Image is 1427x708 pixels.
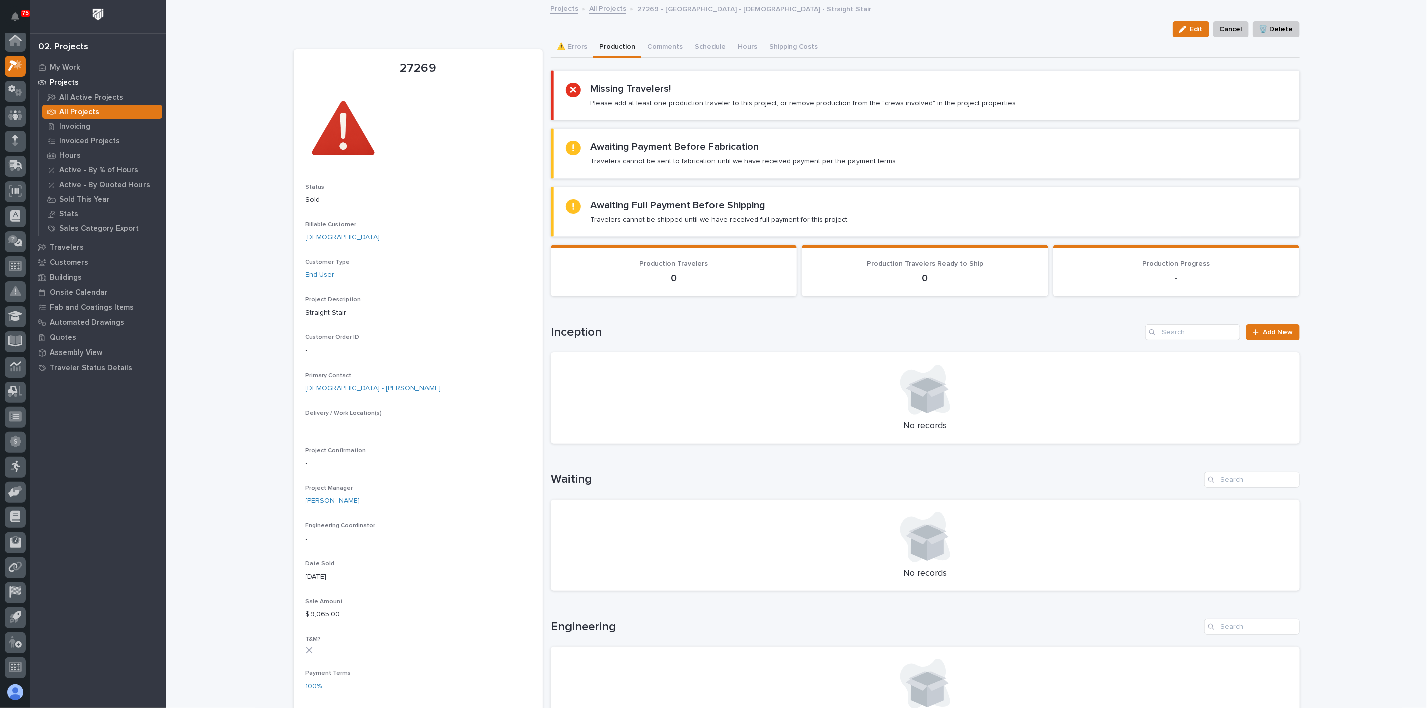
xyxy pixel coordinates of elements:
a: Buildings [30,270,166,285]
button: Production [593,37,641,58]
p: Travelers [50,243,84,252]
h1: Waiting [551,472,1200,487]
p: Active - By % of Hours [59,166,138,175]
p: Sold This Year [59,195,110,204]
a: Sales Category Export [39,221,166,235]
a: All Projects [39,105,166,119]
a: 100% [306,681,322,692]
p: Please add at least one production traveler to this project, or remove production from the "crews... [591,99,1018,108]
span: Production Travelers Ready to Ship [867,260,983,267]
a: Traveler Status Details [30,360,166,375]
p: Travelers cannot be sent to fabrication until we have received payment per the payment terms. [591,157,898,166]
h1: Inception [551,325,1141,340]
button: Shipping Costs [763,37,824,58]
a: Quotes [30,330,166,345]
p: - [306,421,531,431]
button: Hours [732,37,763,58]
a: [DEMOGRAPHIC_DATA] [306,232,380,243]
span: Engineering Coordinator [306,523,376,529]
a: [DEMOGRAPHIC_DATA] - [PERSON_NAME] [306,383,441,394]
p: Straight Stair [306,308,531,318]
a: Add New [1246,324,1299,340]
p: Travelers cannot be shipped until we have received full payment for this project. [591,215,849,224]
a: Stats [39,207,166,221]
div: 02. Projects [38,42,88,53]
a: Sold This Year [39,192,166,206]
a: Travelers [30,240,166,255]
a: Onsite Calendar [30,285,166,300]
a: [PERSON_NAME] [306,496,360,506]
p: Onsite Calendar [50,288,108,297]
img: f9PbQDFatZOlguRdg-MqjbywjI4SfEgB5yvsWWjx2ss [306,92,381,167]
p: Hours [59,151,81,160]
p: - [1065,272,1288,284]
button: Edit [1173,21,1209,37]
p: - [306,534,531,545]
button: ⚠️ Errors [551,37,593,58]
span: Sale Amount [306,599,343,605]
span: 🗑️ Delete [1259,23,1293,35]
p: Quotes [50,333,76,342]
p: 0 [814,272,1036,284]
p: 0 [563,272,785,284]
p: All Active Projects [59,93,123,102]
span: Project Description [306,297,361,303]
span: Date Sold [306,561,335,567]
a: Invoiced Projects [39,134,166,148]
p: 75 [22,10,29,17]
input: Search [1204,619,1300,635]
a: Customers [30,255,166,270]
span: Add New [1263,329,1293,336]
span: Project Manager [306,485,353,491]
a: Active - By % of Hours [39,163,166,177]
a: My Work [30,60,166,75]
div: Notifications75 [13,12,26,28]
p: No records [563,568,1288,579]
a: Fab and Coatings Items [30,300,166,315]
p: 27269 [306,61,531,76]
span: Billable Customer [306,222,357,228]
input: Search [1204,472,1300,488]
p: Customers [50,258,88,267]
button: Schedule [689,37,732,58]
input: Search [1145,324,1240,340]
p: Sales Category Export [59,224,139,233]
span: Production Progress [1143,260,1210,267]
p: [DATE] [306,572,531,582]
p: My Work [50,63,80,72]
span: Project Confirmation [306,448,366,454]
p: No records [563,421,1288,432]
a: Active - By Quoted Hours [39,178,166,192]
p: Projects [50,78,79,87]
p: $ 9,065.00 [306,609,531,620]
a: Hours [39,148,166,162]
p: Invoiced Projects [59,137,120,146]
a: All Projects [589,2,626,14]
p: Invoicing [59,122,90,131]
a: End User [306,270,335,280]
h1: Engineering [551,620,1200,634]
span: Status [306,184,325,190]
button: Comments [641,37,689,58]
span: T&M? [306,636,321,642]
button: Cancel [1213,21,1249,37]
p: Buildings [50,273,82,282]
p: All Projects [59,108,99,117]
span: Delivery / Work Location(s) [306,410,382,416]
p: Assembly View [50,348,102,358]
h2: Awaiting Payment Before Fabrication [591,141,759,153]
a: Projects [30,75,166,90]
span: Edit [1190,25,1203,34]
h2: Missing Travelers! [591,83,671,95]
p: Sold [306,195,531,205]
img: Workspace Logo [89,5,107,24]
span: Payment Terms [306,670,351,676]
span: Primary Contact [306,373,352,379]
h2: Awaiting Full Payment Before Shipping [591,199,766,211]
button: 🗑️ Delete [1253,21,1300,37]
p: - [306,458,531,469]
span: Customer Order ID [306,334,360,340]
